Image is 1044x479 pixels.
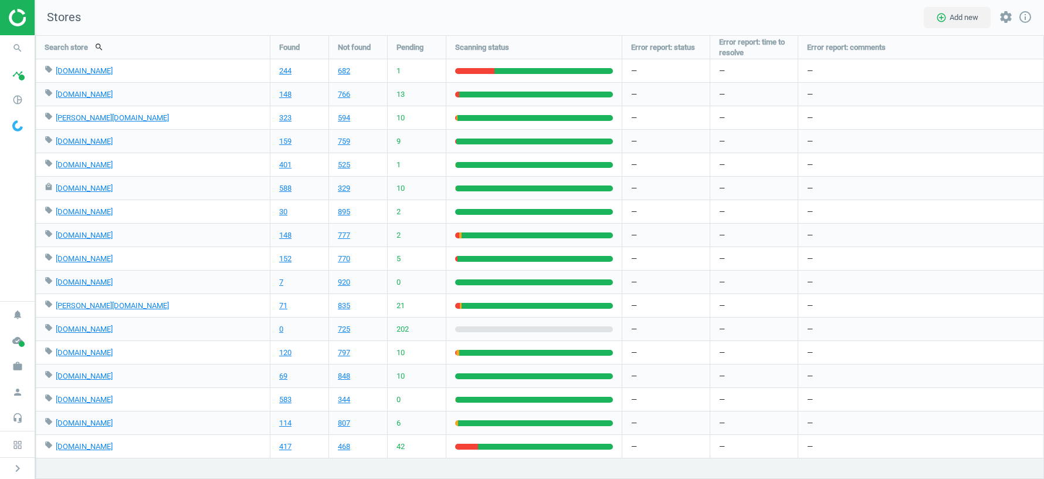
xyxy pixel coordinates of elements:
span: 10 [396,183,405,194]
div: — [622,153,710,176]
div: — [622,435,710,458]
div: — [622,294,710,317]
i: local_offer [45,417,53,426]
span: — [719,394,725,405]
span: 0 [396,394,401,405]
div: — [622,411,710,434]
a: [PERSON_NAME][DOMAIN_NAME] [56,113,169,122]
i: headset_mic [6,407,29,429]
div: — [798,177,1044,200]
span: 1 [396,160,401,170]
span: Pending [396,42,423,53]
span: 10 [396,113,405,123]
i: local_offer [45,394,53,402]
span: 42 [396,441,405,452]
i: add_circle_outline [936,12,947,23]
div: — [798,365,1044,387]
a: 895 [338,207,350,217]
span: 0 [396,277,401,288]
i: local_offer [45,276,53,285]
a: 594 [338,113,350,123]
i: local_mall [45,183,53,191]
div: — [622,341,710,364]
div: — [622,247,710,270]
i: chevron_right [11,461,25,475]
a: 725 [338,324,350,335]
span: 10 [396,348,405,358]
div: — [622,59,710,82]
i: person [6,381,29,403]
div: — [622,83,710,106]
span: 5 [396,254,401,264]
span: — [719,136,725,147]
a: 583 [279,394,291,405]
a: 797 [338,348,350,358]
button: add_circle_outlineAdd new [924,7,991,28]
a: 417 [279,441,291,452]
div: — [798,341,1044,364]
a: 148 [279,230,291,241]
a: [DOMAIN_NAME] [56,90,113,99]
a: [DOMAIN_NAME] [56,372,113,380]
a: 682 [338,66,350,76]
span: Error report: comments [807,42,886,53]
span: — [719,66,725,76]
div: — [798,153,1044,176]
div: — [622,106,710,129]
a: 30 [279,207,287,217]
a: 588 [279,183,291,194]
span: — [719,113,725,123]
a: 0 [279,324,283,335]
i: local_offer [45,370,53,379]
a: [DOMAIN_NAME] [56,231,113,239]
a: [DOMAIN_NAME] [56,160,113,169]
div: — [798,435,1044,458]
span: 2 [396,230,401,241]
a: 244 [279,66,291,76]
div: — [622,318,710,340]
a: [DOMAIN_NAME] [56,254,113,263]
span: — [719,160,725,170]
a: [DOMAIN_NAME] [56,66,113,75]
a: 329 [338,183,350,194]
span: 2 [396,207,401,217]
span: — [719,348,725,358]
div: — [798,318,1044,340]
a: 807 [338,418,350,429]
span: Error report: time to resolve [719,37,789,58]
a: 525 [338,160,350,170]
a: [DOMAIN_NAME] [56,442,113,451]
div: — [798,130,1044,153]
button: settings [994,5,1018,30]
a: 766 [338,89,350,100]
a: 759 [338,136,350,147]
span: 202 [396,324,409,335]
i: local_offer [45,159,53,167]
span: — [719,418,725,429]
span: — [719,371,725,382]
span: 6 [396,418,401,429]
i: local_offer [45,136,53,144]
i: local_offer [45,441,53,449]
a: 71 [279,301,287,311]
a: [DOMAIN_NAME] [56,325,113,333]
i: local_offer [45,65,53,73]
span: — [719,230,725,241]
a: 114 [279,418,291,429]
i: local_offer [45,300,53,308]
div: — [798,106,1044,129]
a: [DOMAIN_NAME] [56,278,113,286]
i: notifications [6,303,29,326]
a: [DOMAIN_NAME] [56,395,113,404]
a: 848 [338,371,350,382]
span: 10 [396,371,405,382]
span: 9 [396,136,401,147]
img: wGWNvw8QSZomAAAAABJRU5ErkJggg== [12,120,23,131]
a: 323 [279,113,291,123]
i: local_offer [45,323,53,332]
a: 148 [279,89,291,100]
span: 21 [396,301,405,311]
i: local_offer [45,89,53,97]
a: 152 [279,254,291,264]
i: local_offer [45,206,53,214]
